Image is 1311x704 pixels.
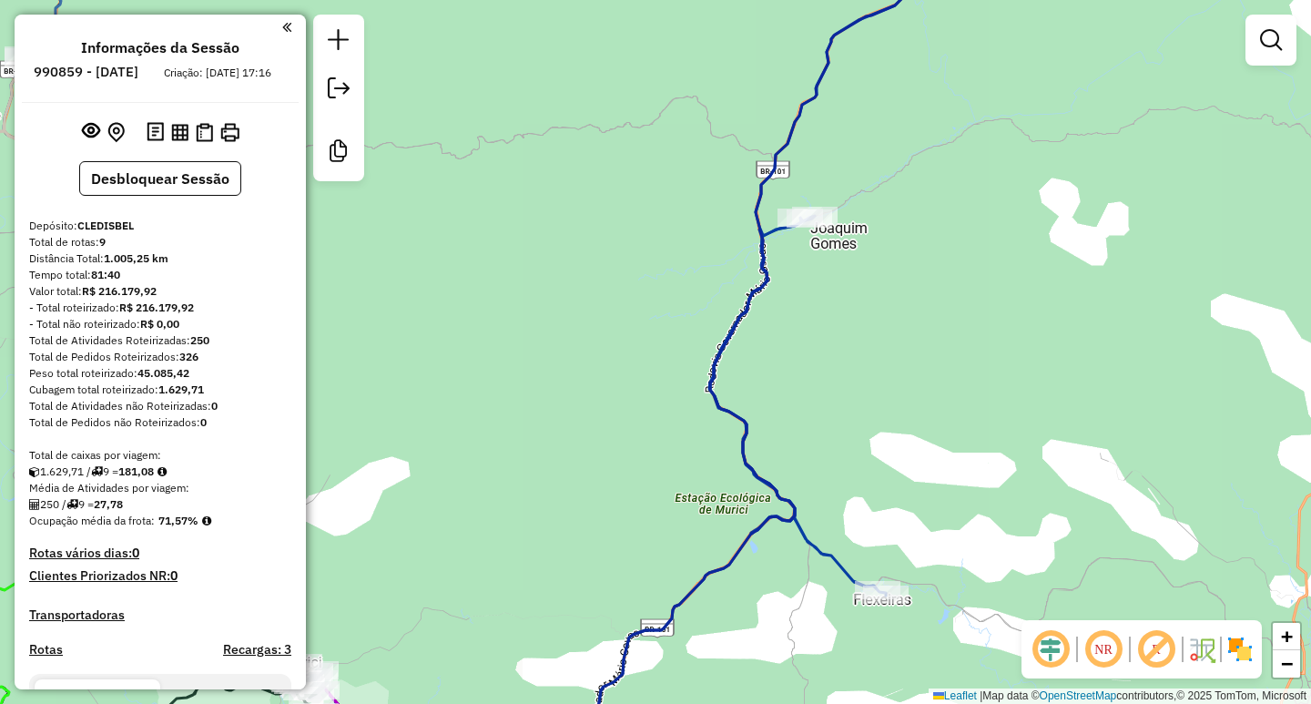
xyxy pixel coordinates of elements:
h4: Clientes Priorizados NR: [29,568,291,584]
button: Centralizar mapa no depósito ou ponto de apoio [104,118,128,147]
em: Média calculada utilizando a maior ocupação (%Peso ou %Cubagem) de cada rota da sessão. Rotas cro... [202,515,211,526]
i: Total de rotas [66,499,78,510]
div: Depósito: [29,218,291,234]
button: Imprimir Rotas [217,119,243,146]
div: Total de Atividades Roteirizadas: [29,332,291,349]
strong: 181,08 [118,464,154,478]
strong: 0 [211,399,218,413]
strong: 1.005,25 km [104,251,168,265]
div: Map data © contributors,© 2025 TomTom, Microsoft [929,689,1311,704]
button: Exibir sessão original [78,117,104,147]
strong: 250 [190,333,209,347]
strong: R$ 216.179,92 [119,301,194,314]
strong: 1.629,71 [158,383,204,396]
strong: 0 [170,567,178,584]
div: 1.629,71 / 9 = [29,464,291,480]
strong: 71,57% [158,514,198,527]
i: Total de rotas [91,466,103,477]
span: − [1281,652,1293,675]
img: Exibir/Ocultar setores [1225,635,1255,664]
a: Exibir filtros [1253,22,1289,58]
a: Criar modelo [320,133,357,174]
h4: Informações da Sessão [81,39,239,56]
a: Nova sessão e pesquisa [320,22,357,63]
strong: 326 [179,350,198,363]
div: Criação: [DATE] 17:16 [157,65,279,81]
button: Logs desbloquear sessão [143,118,168,147]
div: 250 / 9 = [29,496,291,513]
a: OpenStreetMap [1040,689,1117,702]
strong: 0 [200,415,207,429]
strong: 9 [99,235,106,249]
strong: 81:40 [91,268,120,281]
h4: Rotas vários dias: [29,546,291,561]
span: Exibir rótulo [1134,627,1178,671]
button: Visualizar Romaneio [192,119,217,146]
span: Ocultar NR [1082,627,1125,671]
span: + [1281,625,1293,648]
a: Zoom in [1273,623,1300,650]
span: Ocultar deslocamento [1029,627,1072,671]
strong: 45.085,42 [137,366,189,380]
i: Total de Atividades [29,499,40,510]
a: Leaflet [933,689,977,702]
div: Total de caixas por viagem: [29,447,291,464]
h4: Transportadoras [29,607,291,623]
div: Peso total roteirizado: [29,365,291,382]
i: Cubagem total roteirizado [29,466,40,477]
div: Média de Atividades por viagem: [29,480,291,496]
div: Cubagem total roteirizado: [29,382,291,398]
a: Clique aqui para minimizar o painel [282,16,291,37]
a: Exportar sessão [320,70,357,111]
strong: R$ 216.179,92 [82,284,157,298]
span: Ocupação média da frota: [29,514,155,527]
strong: R$ 0,00 [140,317,179,331]
div: Total de Pedidos não Roteirizados: [29,414,291,431]
i: Meta Caixas/viagem: 1,00 Diferença: 180,08 [158,466,167,477]
img: Fluxo de ruas [1187,635,1216,664]
div: Total de rotas: [29,234,291,250]
div: Tempo total: [29,267,291,283]
strong: 0 [132,545,139,561]
h6: 990859 - [DATE] [34,64,138,80]
strong: 27,78 [94,497,123,511]
div: - Total roteirizado: [29,300,291,316]
div: Valor total: [29,283,291,300]
button: Desbloquear Sessão [79,161,241,196]
button: Visualizar relatório de Roteirização [168,119,192,144]
strong: CLEDISBEL [77,219,134,232]
div: Total de Atividades não Roteirizadas: [29,398,291,414]
div: - Total não roteirizado: [29,316,291,332]
a: Zoom out [1273,650,1300,678]
a: Rotas [29,642,63,658]
div: Distância Total: [29,250,291,267]
h4: Recargas: 3 [223,642,291,658]
span: | [980,689,982,702]
div: Total de Pedidos Roteirizados: [29,349,291,365]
